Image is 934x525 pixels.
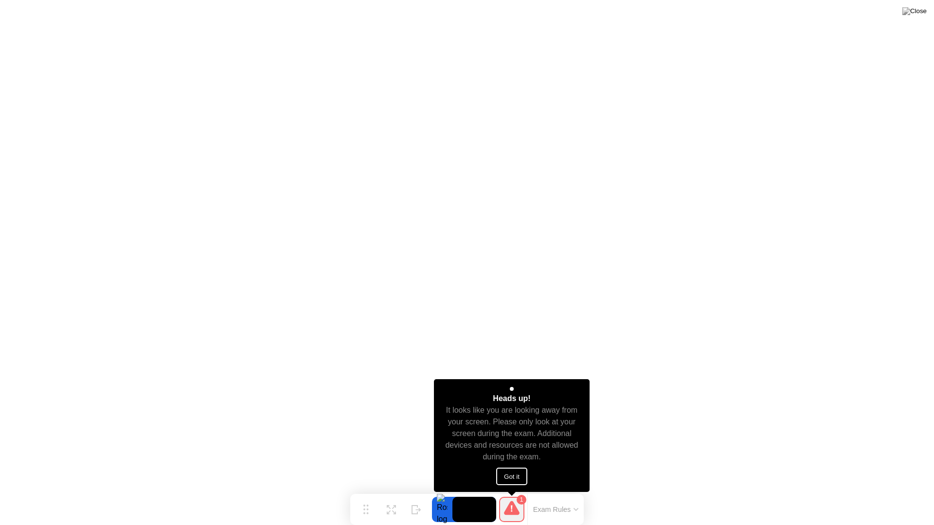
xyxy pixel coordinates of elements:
[443,404,581,463] div: It looks like you are looking away from your screen. Please only look at your screen during the e...
[530,505,582,514] button: Exam Rules
[493,393,530,404] div: Heads up!
[517,495,526,505] div: 1
[902,7,927,15] img: Close
[496,468,527,485] button: Got it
